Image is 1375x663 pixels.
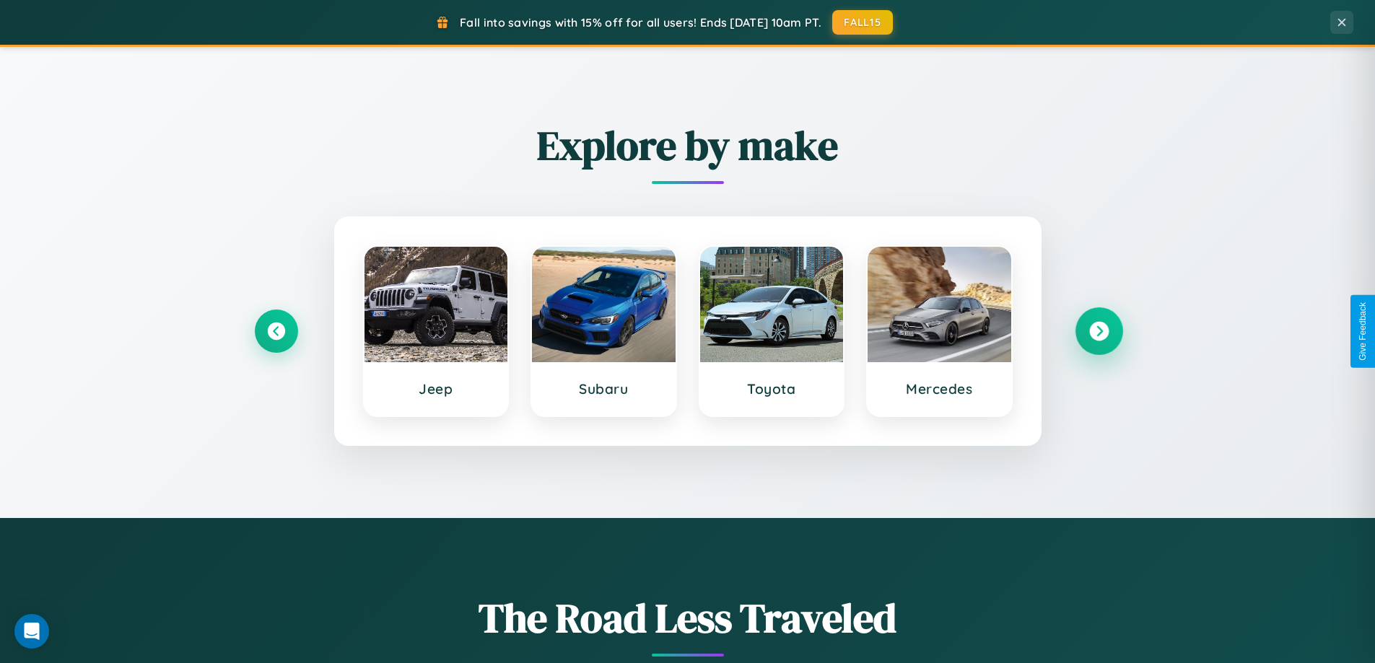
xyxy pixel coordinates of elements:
[715,380,829,398] h3: Toyota
[379,380,494,398] h3: Jeep
[255,590,1121,646] h1: The Road Less Traveled
[832,10,893,35] button: FALL15
[255,118,1121,173] h2: Explore by make
[14,614,49,649] div: Open Intercom Messenger
[1358,302,1368,361] div: Give Feedback
[882,380,997,398] h3: Mercedes
[546,380,661,398] h3: Subaru
[460,15,821,30] span: Fall into savings with 15% off for all users! Ends [DATE] 10am PT.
